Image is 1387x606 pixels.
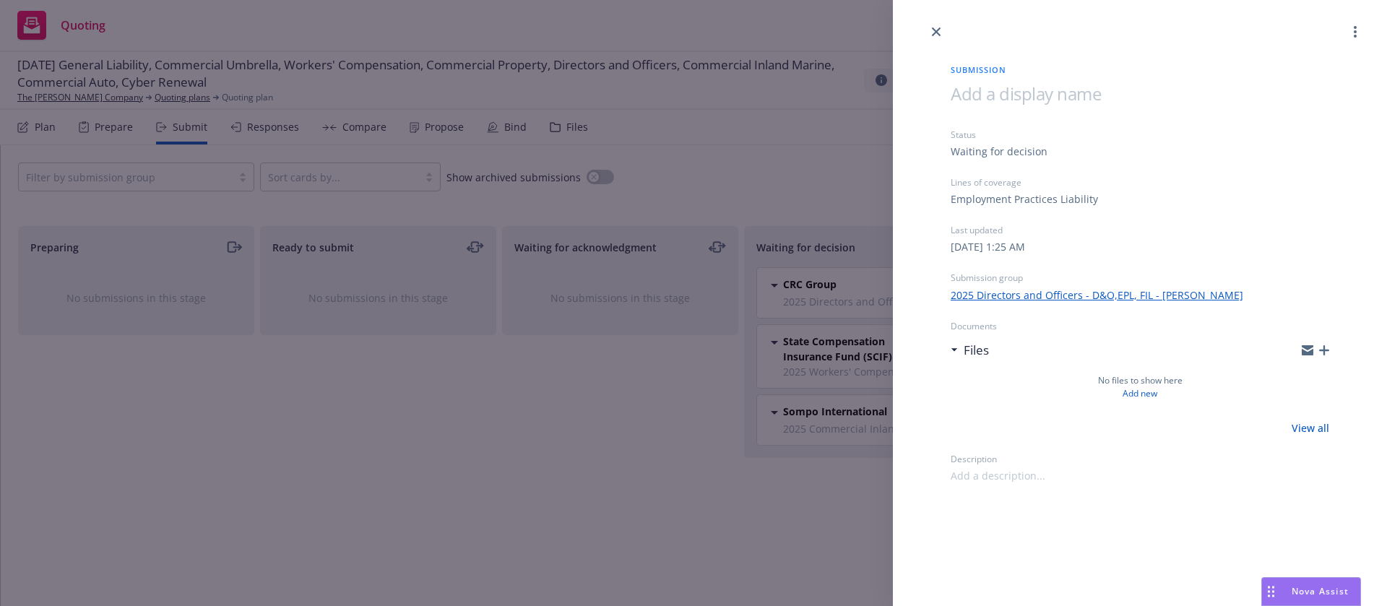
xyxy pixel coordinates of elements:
a: more [1347,23,1364,40]
div: Submission group [951,272,1329,284]
div: Waiting for decision [951,144,1047,159]
a: close [928,23,945,40]
div: Description [951,453,1329,465]
div: Status [951,129,1329,141]
a: Add new [1123,387,1157,400]
button: Nova Assist [1261,577,1361,606]
span: Nova Assist [1292,585,1349,597]
div: Employment Practices Liability [951,191,1098,207]
div: Lines of coverage [951,176,1329,189]
h3: Files [964,341,989,360]
span: Submission [951,64,1329,76]
a: View all [1292,420,1329,436]
div: [DATE] 1:25 AM [951,239,1025,254]
div: Files [951,341,989,360]
div: Documents [951,320,1329,332]
div: Last updated [951,224,1329,236]
a: 2025 Directors and Officers - D&O,EPL, FIL - [PERSON_NAME] [951,287,1243,303]
span: No files to show here [1098,374,1183,387]
div: Drag to move [1262,578,1280,605]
